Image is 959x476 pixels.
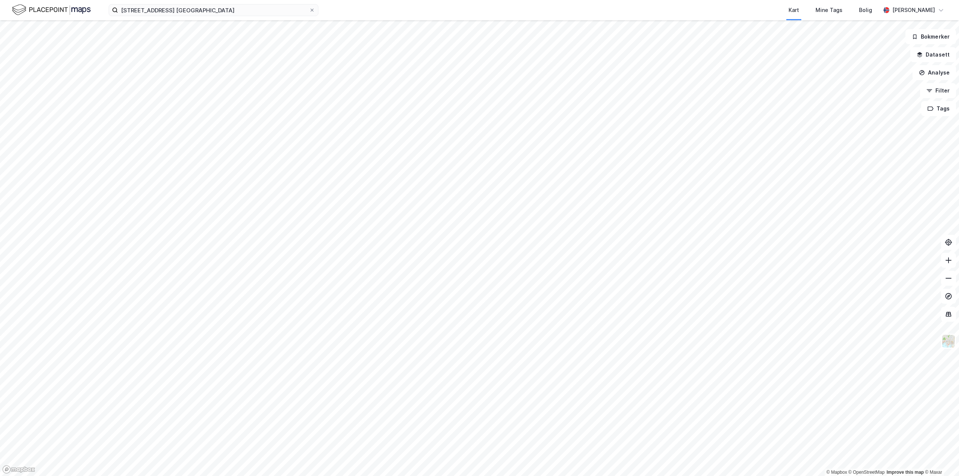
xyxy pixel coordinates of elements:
[848,470,885,475] a: OpenStreetMap
[922,440,959,476] iframe: Chat Widget
[816,6,842,15] div: Mine Tags
[2,465,35,474] a: Mapbox homepage
[910,47,956,62] button: Datasett
[887,470,924,475] a: Improve this map
[118,4,309,16] input: Søk på adresse, matrikkel, gårdeiere, leietakere eller personer
[913,65,956,80] button: Analyse
[921,101,956,116] button: Tags
[941,334,956,348] img: Z
[920,83,956,98] button: Filter
[859,6,872,15] div: Bolig
[892,6,935,15] div: [PERSON_NAME]
[826,470,847,475] a: Mapbox
[905,29,956,44] button: Bokmerker
[789,6,799,15] div: Kart
[12,3,91,16] img: logo.f888ab2527a4732fd821a326f86c7f29.svg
